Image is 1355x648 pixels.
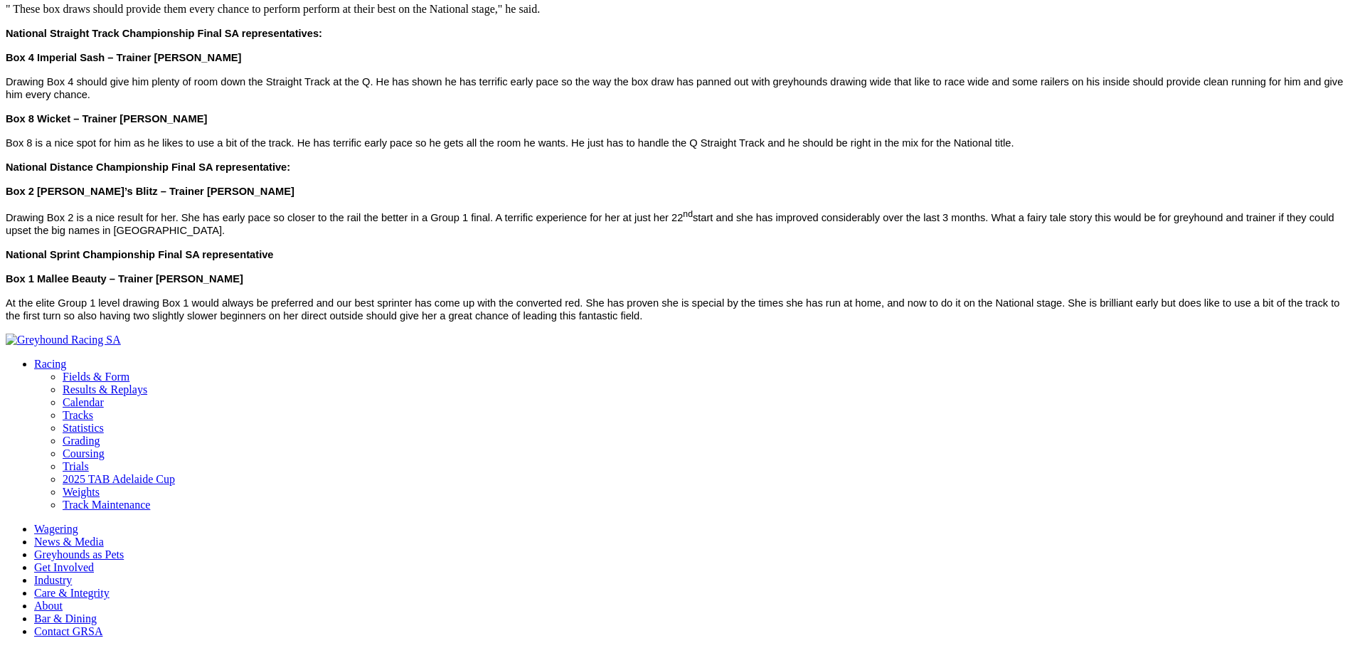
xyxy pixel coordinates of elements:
[6,273,243,285] span: Box 1 Mallee Beauty – Trainer [PERSON_NAME]
[34,574,72,586] a: Industry
[63,371,129,383] a: Fields & Form
[34,548,124,561] a: Greyhounds as Pets
[63,473,175,485] a: 2025 TAB Adelaide Cup
[6,334,121,346] img: Greyhound Racing SA
[6,212,1334,236] span: Drawing Box 2 is a nice result for her. She has early pace so closer to the rail the better in a ...
[6,52,242,63] strong: Box 4 Imperial Sash – Trainer [PERSON_NAME]
[34,523,78,535] a: Wagering
[6,161,290,173] span: National Distance Championship Final SA representative:
[6,3,1349,16] p: " These box draws should provide them every chance to perform perform at their best on the Nation...
[34,358,66,370] a: Racing
[34,587,110,599] a: Care & Integrity
[63,409,93,421] a: Tracks
[34,625,102,637] a: Contact GRSA
[63,383,147,395] a: Results & Replays
[6,76,1343,100] span: Drawing Box 4 should give him plenty of room down the Straight Track at the Q. He has shown he ha...
[63,499,150,511] a: Track Maintenance
[6,137,1014,149] span: Box 8 is a nice spot for him as he likes to use a bit of the track. He has terrific early pace so...
[63,422,104,434] a: Statistics
[63,460,89,472] a: Trials
[6,186,294,197] span: Box 2 [PERSON_NAME]’s Blitz – Trainer [PERSON_NAME]
[6,297,1339,322] span: At the elite Group 1 level drawing Box 1 would always be preferred and our best sprinter has come...
[6,113,207,124] strong: Box 8 Wicket – Trainer [PERSON_NAME]
[34,536,104,548] a: News & Media
[6,249,274,260] span: National Sprint Championship Final SA representative
[63,447,105,460] a: Coursing
[34,561,94,573] a: Get Involved
[63,435,100,447] a: Grading
[6,28,322,39] span: National Straight Track Championship Final SA representatives:
[683,209,693,219] sup: nd
[63,396,104,408] a: Calendar
[63,486,100,498] a: Weights
[34,600,63,612] a: About
[34,612,97,625] a: Bar & Dining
